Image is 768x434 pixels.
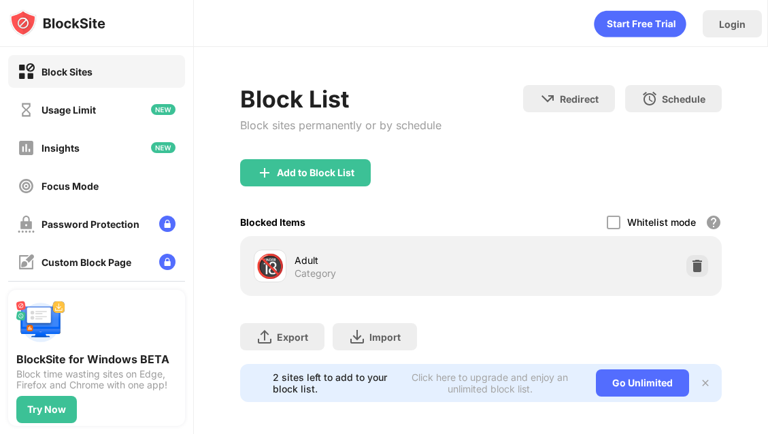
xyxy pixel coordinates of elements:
[16,352,177,366] div: BlockSite for Windows BETA
[560,93,599,105] div: Redirect
[16,298,65,347] img: push-desktop.svg
[719,18,746,30] div: Login
[240,85,441,113] div: Block List
[159,254,176,270] img: lock-menu.svg
[159,216,176,232] img: lock-menu.svg
[41,256,131,268] div: Custom Block Page
[295,253,481,267] div: Adult
[277,167,354,178] div: Add to Block List
[594,10,686,37] div: animation
[41,180,99,192] div: Focus Mode
[41,142,80,154] div: Insights
[27,404,66,415] div: Try Now
[18,216,35,233] img: password-protection-off.svg
[400,371,580,395] div: Click here to upgrade and enjoy an unlimited block list.
[256,252,284,280] div: 🔞
[240,216,305,228] div: Blocked Items
[18,178,35,195] img: focus-off.svg
[627,216,696,228] div: Whitelist mode
[277,331,308,343] div: Export
[369,331,401,343] div: Import
[295,267,336,280] div: Category
[41,104,96,116] div: Usage Limit
[18,101,35,118] img: time-usage-off.svg
[41,218,139,230] div: Password Protection
[18,254,35,271] img: customize-block-page-off.svg
[596,369,689,397] div: Go Unlimited
[18,63,35,80] img: block-on.svg
[240,118,441,132] div: Block sites permanently or by schedule
[41,66,93,78] div: Block Sites
[10,10,105,37] img: logo-blocksite.svg
[700,378,711,388] img: x-button.svg
[273,371,392,395] div: 2 sites left to add to your block list.
[18,139,35,156] img: insights-off.svg
[662,93,705,105] div: Schedule
[16,369,177,390] div: Block time wasting sites on Edge, Firefox and Chrome with one app!
[151,104,176,115] img: new-icon.svg
[151,142,176,153] img: new-icon.svg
